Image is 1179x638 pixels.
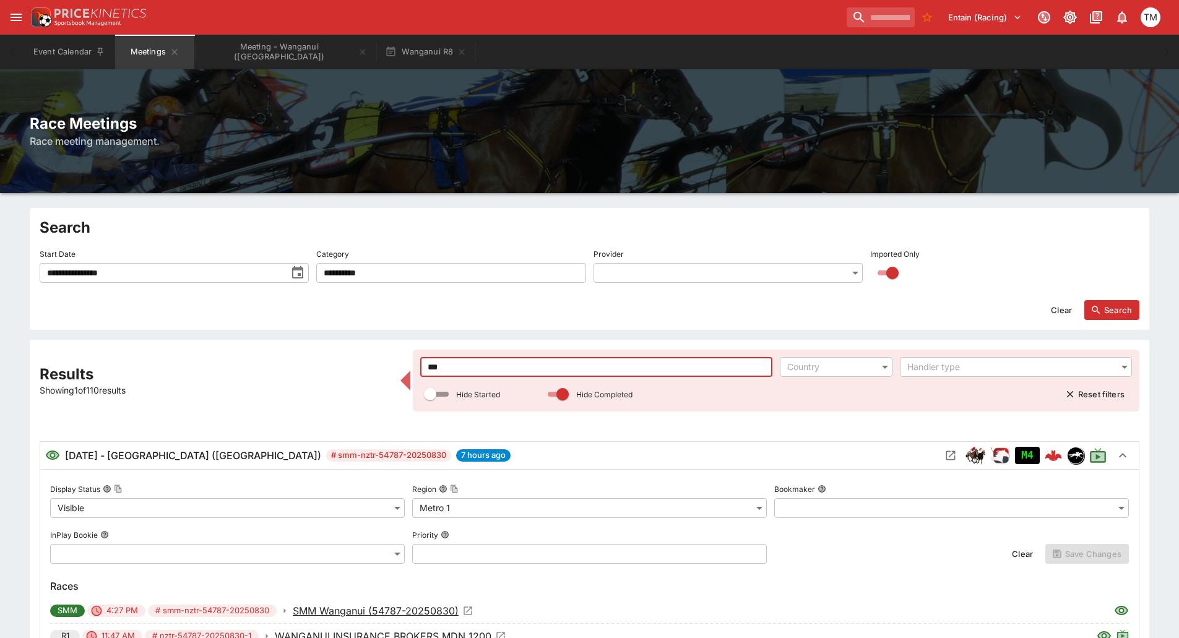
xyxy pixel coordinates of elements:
[5,6,27,28] button: open drawer
[1089,447,1107,464] svg: Live
[456,389,500,400] p: Hide Started
[774,484,815,494] p: Bookmaker
[787,361,873,373] div: Country
[441,530,449,539] button: Priority
[1033,6,1055,28] button: Connected to PK
[45,448,60,463] svg: Visible
[99,605,145,617] span: 4:27 PM
[54,20,121,26] img: Sportsbook Management
[316,249,349,259] p: Category
[1084,300,1139,320] button: Search
[1067,447,1084,464] div: nztr
[1141,7,1160,27] div: Tristan Matheson
[576,389,633,400] p: Hide Completed
[941,7,1029,27] button: Select Tenant
[1137,4,1164,31] button: Tristan Matheson
[148,605,277,617] span: # smm-nztr-54787-20250830
[412,530,438,540] p: Priority
[114,485,123,493] button: Copy To Clipboard
[30,134,1149,149] h6: Race meeting management.
[965,446,985,465] img: horse_racing.png
[990,446,1010,465] div: ParallelRacing Handler
[1043,300,1079,320] button: Clear
[450,485,459,493] button: Copy To Clipboard
[326,449,451,462] span: # smm-nztr-54787-20250830
[1114,603,1129,618] svg: Visible
[818,485,826,493] button: Bookmaker
[50,530,98,540] p: InPlay Bookie
[30,114,1149,133] h2: Race Meetings
[870,249,920,259] p: Imported Only
[197,35,375,69] button: Meeting - Wanganui (NZ)
[1059,6,1081,28] button: Toggle light/dark mode
[1004,544,1040,564] button: Clear
[941,446,961,465] button: Open Meeting
[65,448,321,463] h6: [DATE] - [GEOGRAPHIC_DATA] ([GEOGRAPHIC_DATA])
[990,446,1010,465] img: racing.png
[100,530,109,539] button: InPlay Bookie
[1058,384,1132,404] button: Reset filters
[378,35,474,69] button: Wanganui R8
[293,603,473,618] a: Open Event
[965,446,985,465] div: horse_racing
[1015,447,1040,464] div: Imported to Jetbet as OPEN
[50,605,85,617] span: SMM
[907,361,1112,373] div: Handler type
[847,7,915,27] input: search
[439,485,447,493] button: RegionCopy To Clipboard
[54,9,146,18] img: PriceKinetics
[456,449,511,462] span: 7 hours ago
[293,603,459,618] p: SMM Wanganui (54787-20250830)
[1111,6,1133,28] button: Notifications
[26,35,113,69] button: Event Calendar
[40,364,393,384] h2: Results
[50,484,100,494] p: Display Status
[27,5,52,30] img: PriceKinetics Logo
[103,485,111,493] button: Display StatusCopy To Clipboard
[50,498,405,518] div: Visible
[1045,447,1062,464] img: logo-cerberus--red.svg
[412,498,767,518] div: Metro 1
[412,484,436,494] p: Region
[1068,447,1084,463] img: nztr.png
[115,35,194,69] button: Meetings
[40,218,1139,237] h2: Search
[1085,6,1107,28] button: Documentation
[594,249,624,259] p: Provider
[917,7,937,27] button: No Bookmarks
[50,579,1129,593] h6: Races
[287,262,309,284] button: toggle date time picker
[40,249,76,259] p: Start Date
[40,384,393,397] p: Showing 1 of 110 results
